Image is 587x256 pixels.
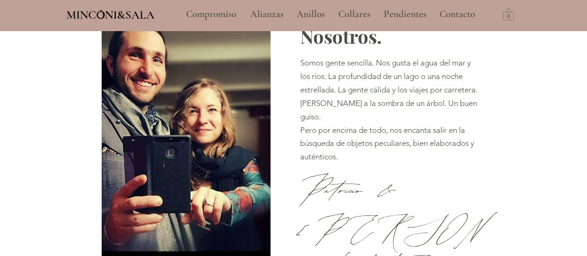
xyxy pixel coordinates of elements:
[243,3,290,26] a: Alianzas
[300,56,479,124] p: Somos gente sencilla. Nos gusta el agua del mar y los ríos. La profundidad de un lago o una noche...
[181,3,241,26] p: Compromiso
[377,3,432,26] a: Pendientes
[432,3,483,26] a: Contacto
[292,3,329,26] p: Anillos
[179,3,243,26] a: Compromiso
[503,8,514,20] a: Carrito con 0 ítems
[97,10,105,19] img: Minconi Sala
[161,3,501,26] nav: Sitio
[435,3,480,26] p: Contacto
[507,13,510,20] text: 0
[300,23,474,49] h1: Nosotros.
[66,8,155,22] span: MINCONI&SALA
[66,6,155,21] a: MINCONI&SALA
[290,3,331,26] a: Anillos
[334,3,375,26] p: Collares
[379,3,431,26] p: Pendientes
[245,3,288,26] p: Alianzas
[331,3,377,26] a: Collares
[300,124,479,164] p: Pero por encima de todo, nos encanta salir en la búsqueda de objetos peculiares, bien elaborados ...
